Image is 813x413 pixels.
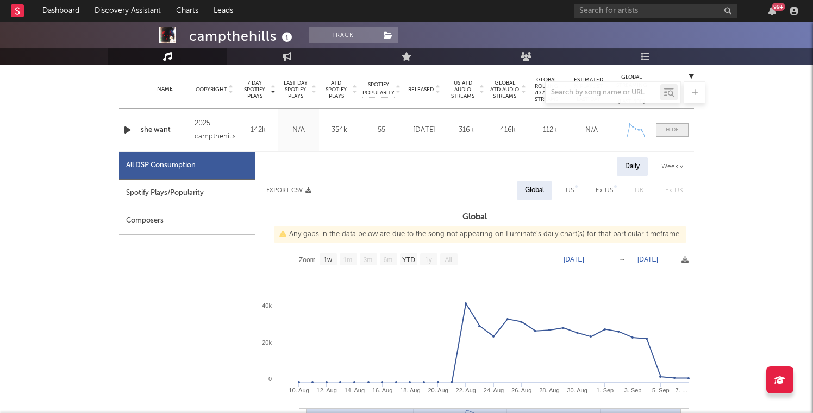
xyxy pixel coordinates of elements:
a: she want [141,125,189,136]
div: Global Streaming Trend (Last 60D) [615,73,648,106]
div: Any gaps in the data below are due to the song not appearing on Luminate's daily chart(s) for tha... [274,226,686,243]
div: 55 [362,125,401,136]
div: 142k [240,125,276,136]
div: Global [525,184,544,197]
span: Last Day Spotify Plays [281,80,310,99]
span: Spotify Popularity [362,81,395,97]
button: 99+ [768,7,776,15]
div: [DATE] [406,125,442,136]
div: All DSP Consumption [119,152,255,180]
text: 10. Aug [289,387,309,393]
span: Estimated % Playlist Streams Last Day [573,77,603,103]
text: 1. Sep [596,387,614,393]
text: [DATE] [637,256,658,263]
div: 2025 campthehills [195,117,235,143]
text: 0 [268,376,272,382]
text: 16. Aug [372,387,392,393]
text: 26. Aug [511,387,531,393]
button: Track [309,27,377,43]
input: Search for artists [574,4,737,18]
text: 1m [343,256,353,264]
text: 1w [324,256,333,264]
text: 12. Aug [317,387,337,393]
span: ATD Spotify Plays [322,80,351,99]
div: 354k [322,125,357,136]
text: 18. Aug [400,387,420,393]
button: Export CSV [266,187,311,194]
span: Global ATD Audio Streams [490,80,520,99]
text: 1y [425,256,432,264]
div: Weekly [653,157,691,176]
text: [DATE] [564,256,584,263]
text: → [619,256,626,263]
div: Ex-US [596,184,613,197]
div: Spotify Plays/Popularity [119,180,255,207]
div: 112k [531,125,568,136]
text: 5. Sep [652,387,670,393]
text: 14. Aug [345,387,365,393]
text: 7. … [676,387,688,393]
div: 99 + [772,3,785,11]
text: All [445,256,452,264]
div: N/A [573,125,610,136]
span: Global Rolling 7D Audio Streams [531,77,561,103]
text: YTD [402,256,415,264]
text: 3. Sep [624,387,642,393]
div: Composers [119,207,255,235]
div: 416k [490,125,526,136]
h3: Global [255,211,694,224]
span: US ATD Audio Streams [448,80,478,99]
text: 20. Aug [428,387,448,393]
text: 20k [262,339,272,346]
div: US [566,184,574,197]
text: Zoom [299,256,316,264]
div: 316k [448,125,484,136]
text: 24. Aug [484,387,504,393]
div: campthehills [189,27,295,45]
text: 3m [364,256,373,264]
div: All DSP Consumption [126,159,196,172]
text: 30. Aug [567,387,587,393]
span: 7 Day Spotify Plays [240,80,269,99]
text: 40k [262,302,272,309]
text: 28. Aug [539,387,559,393]
div: N/A [281,125,316,136]
text: 22. Aug [456,387,476,393]
div: Daily [617,157,648,176]
text: 6m [384,256,393,264]
input: Search by song name or URL [546,88,660,97]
